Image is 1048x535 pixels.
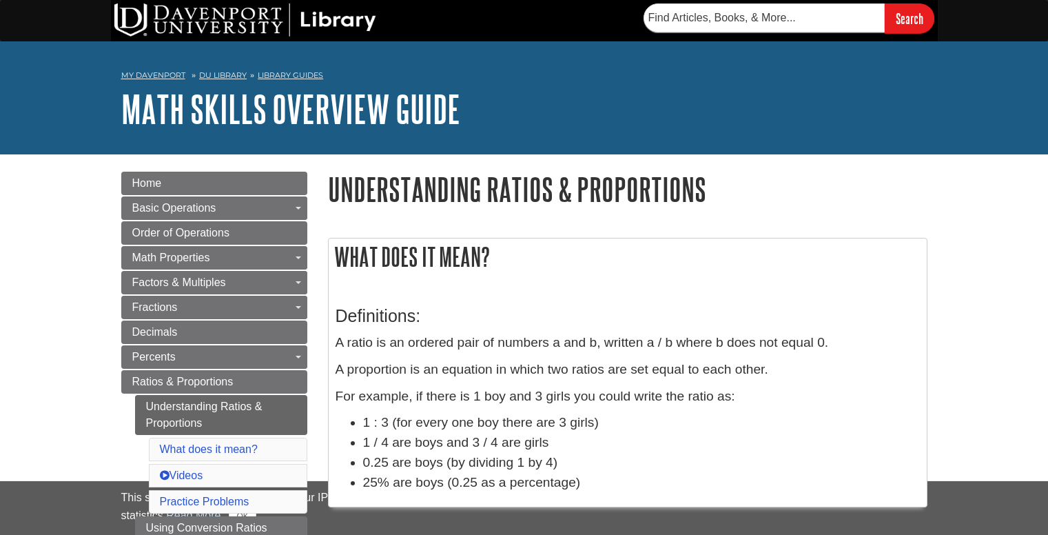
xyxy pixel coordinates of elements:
a: Decimals [121,321,307,344]
p: A ratio is an ordered pair of numbers a and b, written a / b where b does not equal 0. [336,333,920,353]
span: Percents [132,351,176,363]
a: Factors & Multiples [121,271,307,294]
p: A proportion is an equation in which two ratios are set equal to each other. [336,360,920,380]
a: Order of Operations [121,221,307,245]
h3: Definitions: [336,306,920,326]
span: Order of Operations [132,227,229,239]
a: Fractions [121,296,307,319]
a: Videos [160,470,203,481]
a: What does it mean? [160,443,258,455]
a: Percents [121,345,307,369]
a: Home [121,172,307,195]
span: Fractions [132,301,178,313]
li: 1 : 3 (for every one boy there are 3 girls) [363,413,920,433]
a: Library Guides [258,70,323,80]
span: Ratios & Proportions [132,376,234,387]
p: For example, if there is 1 boy and 3 girls you could write the ratio as: [336,387,920,407]
span: Basic Operations [132,202,216,214]
h1: Understanding Ratios & Proportions [328,172,927,207]
li: 25% are boys (0.25 as a percentage) [363,473,920,493]
span: Math Properties [132,252,210,263]
a: Understanding Ratios & Proportions [135,395,307,435]
nav: breadcrumb [121,66,927,88]
h2: What does it mean? [329,239,927,275]
a: Math Properties [121,246,307,270]
img: DU Library [114,3,376,37]
a: Practice Problems [160,496,249,507]
form: Searches DU Library's articles, books, and more [644,3,934,33]
span: Factors & Multiples [132,276,226,288]
input: Find Articles, Books, & More... [644,3,885,32]
a: My Davenport [121,70,185,81]
span: Decimals [132,326,178,338]
a: DU Library [199,70,247,80]
li: 1 / 4 are boys and 3 / 4 are girls [363,433,920,453]
a: Ratios & Proportions [121,370,307,394]
li: 0.25 are boys (by dividing 1 by 4) [363,453,920,473]
span: Home [132,177,162,189]
a: Basic Operations [121,196,307,220]
a: Math Skills Overview Guide [121,88,460,130]
input: Search [885,3,934,33]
